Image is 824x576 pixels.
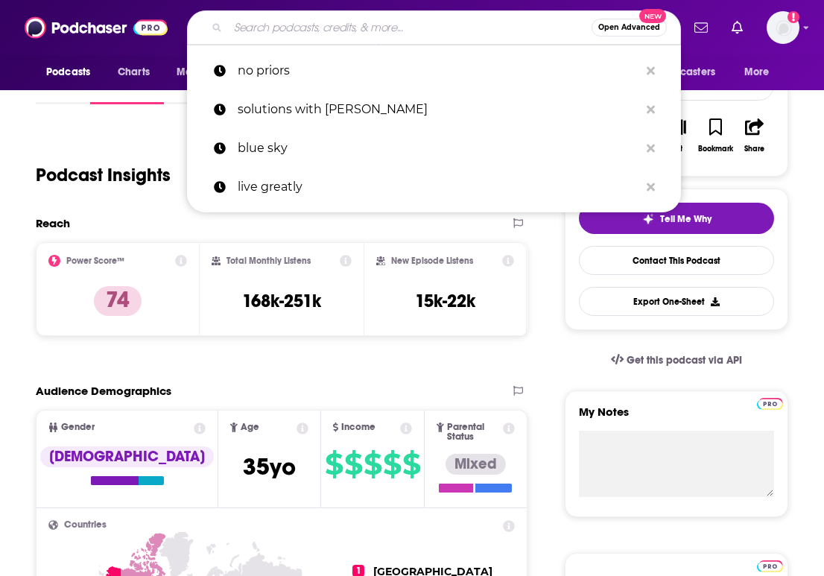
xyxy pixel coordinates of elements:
a: Get this podcast via API [599,342,754,379]
button: Show profile menu [767,11,799,44]
h2: Power Score™ [66,256,124,266]
label: My Notes [579,405,774,431]
h2: Total Monthly Listens [226,256,311,266]
span: Parental Status [447,422,501,442]
span: New [639,9,666,23]
img: Podchaser Pro [757,398,783,410]
input: Search podcasts, credits, & more... [228,16,592,39]
div: Share [744,145,764,154]
div: Mixed [446,454,506,475]
p: live greatly [238,168,639,206]
button: Export One-Sheet [579,287,774,316]
a: Contact This Podcast [579,246,774,275]
p: no priors [238,51,639,90]
h2: New Episode Listens [391,256,473,266]
p: blue sky [238,129,639,168]
p: 74 [94,286,142,316]
span: Podcasts [46,62,90,83]
a: Charts [108,58,159,86]
span: $ [344,452,362,476]
span: 35 yo [243,452,296,481]
div: Bookmark [698,145,733,154]
svg: Add a profile image [787,11,799,23]
div: [DEMOGRAPHIC_DATA] [40,446,214,467]
span: $ [383,452,401,476]
button: open menu [634,58,737,86]
a: blue sky [187,129,681,168]
a: no priors [187,51,681,90]
h2: Audience Demographics [36,384,171,398]
span: Open Advanced [598,24,660,31]
h3: 15k-22k [415,290,475,312]
span: Get this podcast via API [627,354,742,367]
img: User Profile [767,11,799,44]
span: Income [341,422,375,432]
div: Search podcasts, credits, & more... [187,10,681,45]
span: Logged in as WE_Broadcast [767,11,799,44]
img: Podchaser Pro [757,560,783,572]
button: open menu [734,58,788,86]
span: More [744,62,770,83]
button: tell me why sparkleTell Me Why [579,203,774,234]
span: Charts [118,62,150,83]
h3: 168k-251k [242,290,321,312]
img: tell me why sparkle [642,213,654,225]
button: open menu [166,58,249,86]
p: solutions with henry [238,90,639,129]
span: $ [325,452,343,476]
span: Age [241,422,259,432]
span: Gender [61,422,95,432]
img: Podchaser - Follow, Share and Rate Podcasts [25,13,168,42]
h1: Podcast Insights [36,164,171,186]
span: Countries [64,520,107,530]
h2: Reach [36,216,70,230]
a: solutions with [PERSON_NAME] [187,90,681,129]
span: Tell Me Why [660,213,712,225]
button: Share [735,109,774,162]
button: Open AdvancedNew [592,19,667,37]
a: Show notifications dropdown [726,15,749,40]
a: Pro website [757,396,783,410]
a: Pro website [757,558,783,572]
button: Bookmark [696,109,735,162]
a: Show notifications dropdown [688,15,714,40]
span: $ [402,452,420,476]
button: open menu [36,58,110,86]
a: live greatly [187,168,681,206]
span: $ [364,452,381,476]
span: Monitoring [177,62,229,83]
